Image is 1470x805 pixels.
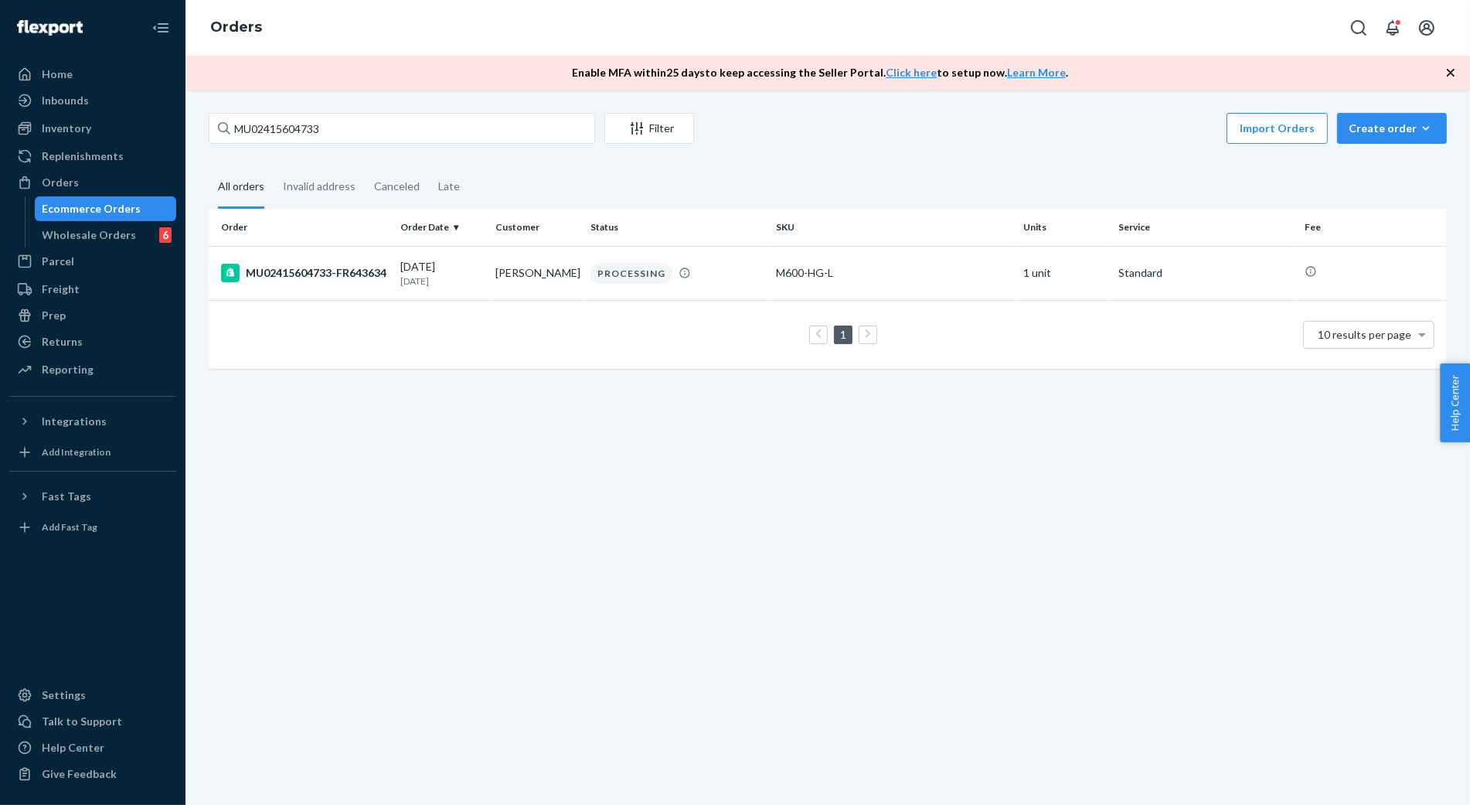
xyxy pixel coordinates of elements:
[42,121,91,136] div: Inventory
[886,66,937,79] a: Click here
[1112,209,1298,246] th: Service
[209,209,394,246] th: Order
[42,714,122,729] div: Talk to Support
[42,414,107,429] div: Integrations
[42,766,117,782] div: Give Feedback
[42,281,80,297] div: Freight
[1319,328,1412,341] span: 10 results per page
[35,223,177,247] a: Wholesale Orders6
[42,362,94,377] div: Reporting
[604,113,694,144] button: Filter
[776,265,1011,281] div: M600-HG-L
[218,166,264,209] div: All orders
[394,209,489,246] th: Order Date
[1337,113,1447,144] button: Create order
[42,175,79,190] div: Orders
[9,88,176,113] a: Inbounds
[1349,121,1435,136] div: Create order
[43,227,137,243] div: Wholesale Orders
[42,520,97,534] div: Add Fast Tag
[495,220,578,234] div: Customer
[438,166,460,206] div: Late
[42,93,89,108] div: Inbounds
[1440,363,1470,442] button: Help Center
[42,148,124,164] div: Replenishments
[605,121,693,136] div: Filter
[1377,12,1408,43] button: Open notifications
[1007,66,1066,79] a: Learn More
[1018,246,1113,300] td: 1 unit
[584,209,770,246] th: Status
[9,484,176,509] button: Fast Tags
[198,5,274,50] ol: breadcrumbs
[9,357,176,382] a: Reporting
[145,12,176,43] button: Close Navigation
[489,246,584,300] td: [PERSON_NAME]
[770,209,1017,246] th: SKU
[9,144,176,169] a: Replenishments
[9,409,176,434] button: Integrations
[1018,209,1113,246] th: Units
[17,20,83,36] img: Flexport logo
[209,113,595,144] input: Search orders
[42,254,74,269] div: Parcel
[159,227,172,243] div: 6
[400,275,483,288] p: [DATE]
[1411,12,1442,43] button: Open account menu
[9,709,176,734] a: Talk to Support
[572,65,1068,80] p: Enable MFA within 25 days to keep accessing the Seller Portal. to setup now. .
[42,489,91,504] div: Fast Tags
[42,334,83,350] div: Returns
[400,259,483,288] div: [DATE]
[590,263,672,284] div: PROCESSING
[42,740,104,756] div: Help Center
[42,445,111,459] div: Add Integration
[42,308,66,323] div: Prep
[1343,12,1374,43] button: Open Search Box
[9,170,176,195] a: Orders
[9,683,176,708] a: Settings
[374,166,420,206] div: Canceled
[9,62,176,87] a: Home
[42,67,73,82] div: Home
[42,687,86,703] div: Settings
[1227,113,1328,144] button: Import Orders
[9,116,176,141] a: Inventory
[283,166,356,206] div: Invalid address
[9,762,176,786] button: Give Feedback
[837,328,849,341] a: Page 1 is your current page
[9,735,176,760] a: Help Center
[221,264,388,282] div: MU02415604733-FR643634
[210,19,262,36] a: Orders
[9,515,176,540] a: Add Fast Tag
[9,249,176,274] a: Parcel
[9,440,176,465] a: Add Integration
[9,277,176,302] a: Freight
[1118,265,1291,281] p: Standard
[9,329,176,354] a: Returns
[35,196,177,221] a: Ecommerce Orders
[1298,209,1447,246] th: Fee
[43,201,141,217] div: Ecommerce Orders
[9,303,176,328] a: Prep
